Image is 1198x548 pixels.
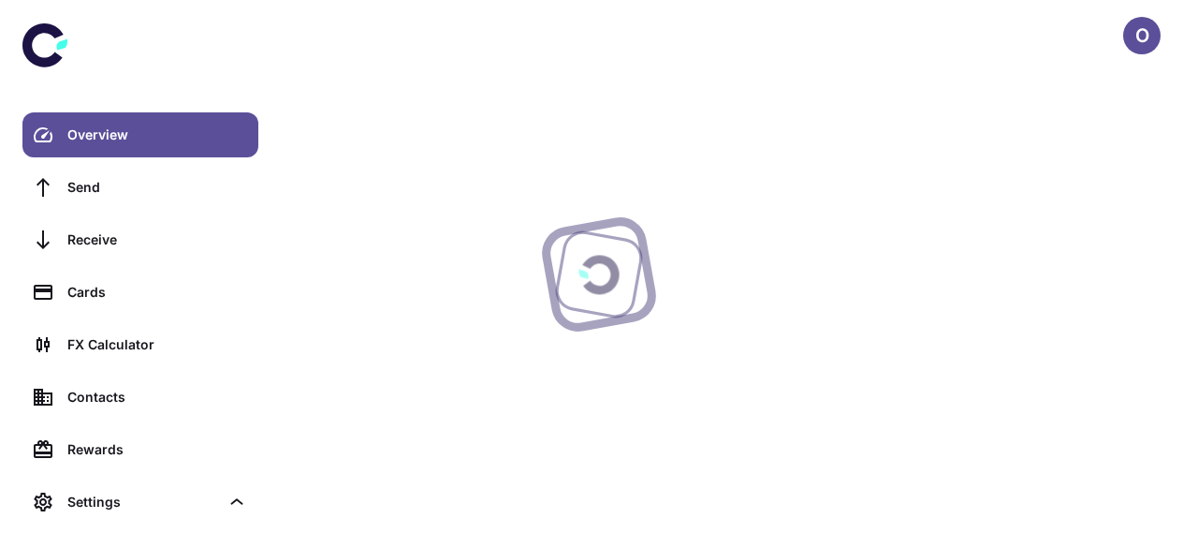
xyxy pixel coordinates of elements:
a: Contacts [22,375,258,420]
a: Cards [22,270,258,315]
div: Contacts [67,387,247,407]
div: Overview [67,125,247,145]
div: Send [67,177,247,198]
button: O [1123,17,1161,54]
a: FX Calculator [22,322,258,367]
a: Overview [22,112,258,157]
a: Rewards [22,427,258,472]
div: Settings [22,480,258,525]
div: Rewards [67,439,247,460]
div: Settings [67,492,219,512]
div: FX Calculator [67,334,247,355]
div: Receive [67,230,247,250]
div: Cards [67,282,247,303]
a: Send [22,165,258,210]
a: Receive [22,217,258,262]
